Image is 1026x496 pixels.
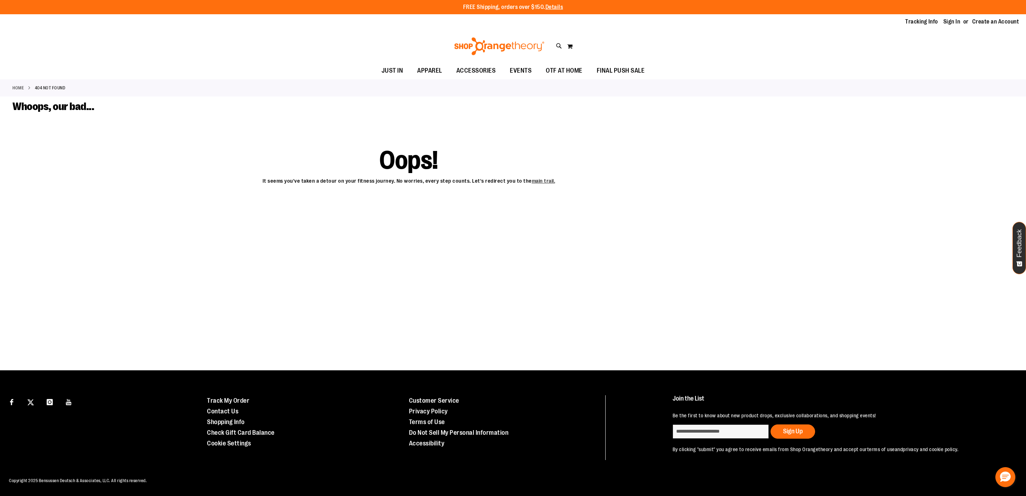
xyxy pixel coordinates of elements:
[1012,222,1026,274] button: Feedback - Show survey
[449,63,503,79] a: ACCESSORIES
[5,395,18,408] a: Visit our Facebook page
[546,63,582,79] span: OTF AT HOME
[9,478,147,483] span: Copyright 2025 Bensussen Deutsch & Associates, LLC. All rights reserved.
[1016,229,1023,257] span: Feedback
[943,18,960,26] a: Sign In
[771,424,815,439] button: Sign Up
[379,154,438,167] span: Oops!
[673,424,769,439] input: enter email
[905,18,938,26] a: Tracking Info
[532,178,555,184] a: main trail.
[503,63,539,79] a: EVENTS
[409,408,448,415] a: Privacy Policy
[539,63,590,79] a: OTF AT HOME
[867,447,895,452] a: terms of use
[409,418,445,425] a: Terms of Use
[456,63,496,79] span: ACCESSORIES
[374,63,410,79] a: JUST IN
[673,412,1004,419] p: Be the first to know about new product drops, exclusive collaborations, and shopping events!
[207,429,275,436] a: Check Gift Card Balance
[409,397,459,404] a: Customer Service
[903,447,958,452] a: privacy and cookie policy.
[417,63,442,79] span: APPAREL
[410,63,449,79] a: APPAREL
[995,467,1015,487] button: Hello, have a question? Let’s chat.
[12,174,805,185] p: It seems you've taken a detour on your fitness journey. No worries, every step counts. Let's redi...
[597,63,645,79] span: FINAL PUSH SALE
[463,3,563,11] p: FREE Shipping, orders over $150.
[673,446,1004,453] p: By clicking "submit" you agree to receive emails from Shop Orangetheory and accept our and
[590,63,652,79] a: FINAL PUSH SALE
[409,440,445,447] a: Accessibility
[12,85,24,91] a: Home
[35,85,66,91] strong: 404 Not Found
[453,37,545,55] img: Shop Orangetheory
[545,4,563,10] a: Details
[27,399,34,406] img: Twitter
[12,100,94,113] span: Whoops, our bad...
[207,408,238,415] a: Contact Us
[783,428,803,435] span: Sign Up
[510,63,532,79] span: EVENTS
[207,397,249,404] a: Track My Order
[207,440,251,447] a: Cookie Settings
[207,418,245,425] a: Shopping Info
[409,429,509,436] a: Do Not Sell My Personal Information
[972,18,1019,26] a: Create an Account
[382,63,403,79] span: JUST IN
[673,395,1004,408] h4: Join the List
[63,395,75,408] a: Visit our Youtube page
[25,395,37,408] a: Visit our X page
[43,395,56,408] a: Visit our Instagram page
